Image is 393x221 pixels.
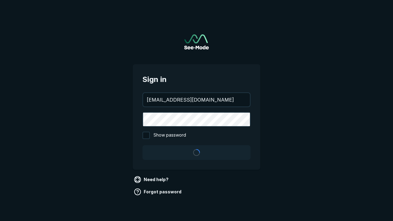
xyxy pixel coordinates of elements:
a: Need help? [133,175,171,184]
a: Go to sign in [184,34,209,49]
input: your@email.com [143,93,250,107]
span: Show password [154,132,186,139]
img: See-Mode Logo [184,34,209,49]
a: Forgot password [133,187,184,197]
span: Sign in [142,74,251,85]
